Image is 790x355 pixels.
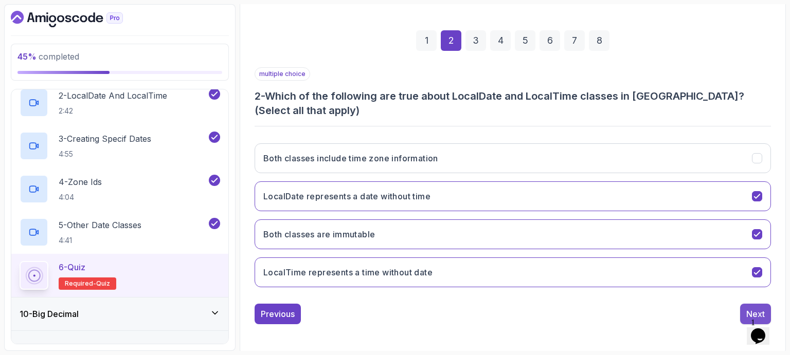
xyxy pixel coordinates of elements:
[20,261,220,290] button: 6-QuizRequired-quiz
[540,30,560,51] div: 6
[255,89,771,118] h3: 2 - Which of the following are true about LocalDate and LocalTime classes in [GEOGRAPHIC_DATA]? (...
[59,89,167,102] p: 2 - LocalDate And LocalTime
[263,190,430,202] h3: LocalDate represents a date without time
[441,30,461,51] div: 2
[263,152,438,164] h3: Both classes include time zone information
[65,279,96,288] span: Required-
[59,176,102,188] p: 4 - Zone Ids
[564,30,585,51] div: 7
[59,106,167,116] p: 2:42
[59,133,151,145] p: 3 - Creating Specif Dates
[740,304,771,324] button: Next
[59,192,102,202] p: 4:04
[490,30,511,51] div: 4
[20,132,220,160] button: 3-Creating Specif Dates4:55
[515,30,535,51] div: 5
[20,341,97,353] h3: 11 - Taking User Input
[261,308,295,320] div: Previous
[255,181,771,211] button: LocalDate represents a date without time
[59,219,141,231] p: 5 - Other Date Classes
[20,88,220,117] button: 2-LocalDate And LocalTime2:42
[11,11,147,27] a: Dashboard
[255,304,301,324] button: Previous
[17,51,79,62] span: completed
[17,51,37,62] span: 45 %
[263,228,375,240] h3: Both classes are immutable
[465,30,486,51] div: 3
[263,266,433,278] h3: LocalTime represents a time without date
[20,308,79,320] h3: 10 - Big Decimal
[20,218,220,247] button: 5-Other Date Classes4:41
[255,257,771,287] button: LocalTime represents a time without date
[255,219,771,249] button: Both classes are immutable
[96,279,110,288] span: quiz
[589,30,609,51] div: 8
[255,143,771,173] button: Both classes include time zone information
[59,261,85,273] p: 6 - Quiz
[59,149,151,159] p: 4:55
[747,314,780,345] iframe: chat widget
[746,308,765,320] div: Next
[255,67,310,81] p: multiple choice
[20,175,220,203] button: 4-Zone Ids4:04
[11,297,228,330] button: 10-Big Decimal
[59,235,141,246] p: 4:41
[416,30,437,51] div: 1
